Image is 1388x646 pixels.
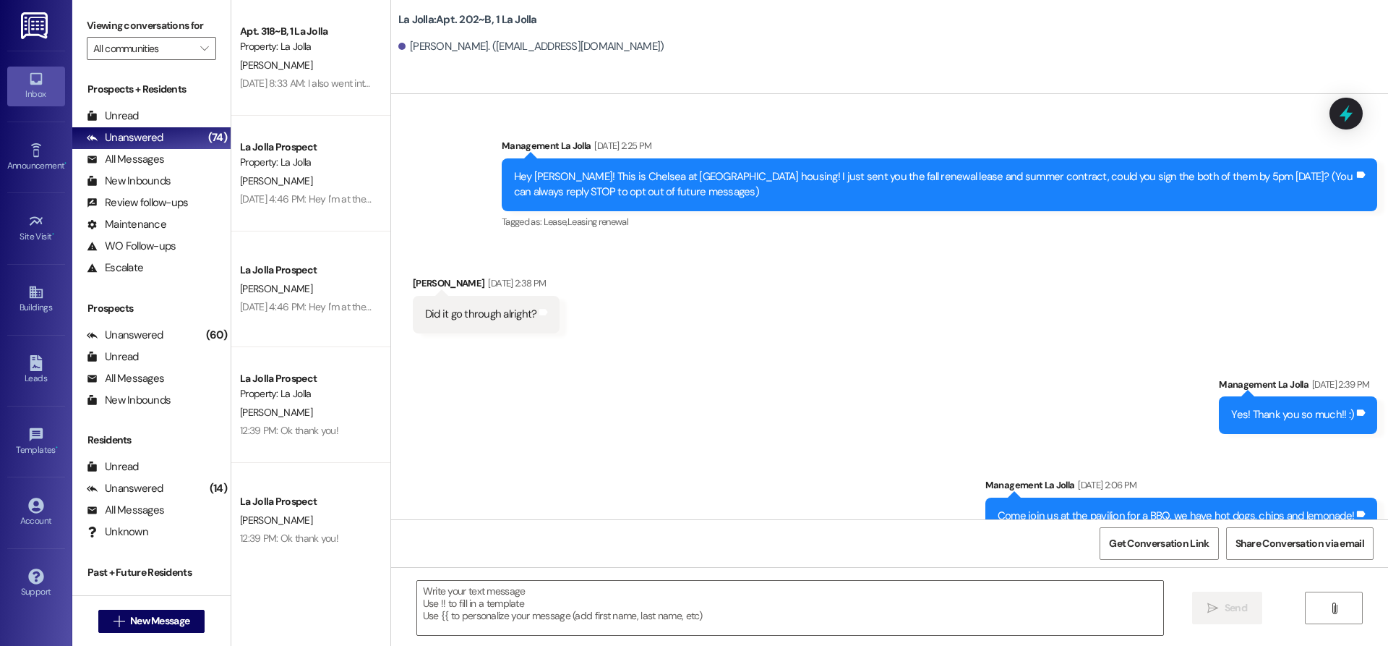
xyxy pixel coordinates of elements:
[398,39,664,54] div: [PERSON_NAME]. ([EMAIL_ADDRESS][DOMAIN_NAME])
[240,192,533,205] div: [DATE] 4:46 PM: Hey I'm at the office, but it's locked. Are you still there?
[240,59,312,72] span: [PERSON_NAME]
[1226,527,1374,560] button: Share Conversation via email
[93,37,193,60] input: All communities
[240,300,533,313] div: [DATE] 4:46 PM: Hey I'm at the office, but it's locked. Are you still there?
[544,216,567,228] span: Lease ,
[240,406,312,419] span: [PERSON_NAME]
[72,301,231,316] div: Prospects
[1109,536,1209,551] span: Get Conversation Link
[7,422,65,462] a: Templates •
[240,155,374,170] div: Property: La Jolla
[72,82,231,97] div: Prospects + Residents
[425,307,537,322] div: Did it go through alright?
[240,24,374,39] div: Apt. 318~B, 1 La Jolla
[87,14,216,37] label: Viewing conversations for
[87,524,148,540] div: Unknown
[502,211,1377,232] div: Tagged as:
[985,477,1377,498] div: Management La Jolla
[87,217,166,232] div: Maintenance
[72,565,231,580] div: Past + Future Residents
[113,616,124,627] i: 
[130,613,189,629] span: New Message
[1329,603,1340,614] i: 
[72,433,231,448] div: Residents
[87,503,164,518] div: All Messages
[998,509,1354,524] div: Come join us at the pavilion for a BBQ, we have hot dogs, chips and lemonade!
[7,67,65,106] a: Inbox
[240,514,312,527] span: [PERSON_NAME]
[567,216,628,228] span: Leasing renewal
[413,276,560,296] div: [PERSON_NAME]
[87,349,139,365] div: Unread
[1100,527,1218,560] button: Get Conversation Link
[87,459,139,475] div: Unread
[87,393,171,408] div: New Inbounds
[240,532,338,545] div: 12:39 PM: Ok thank you!
[1207,603,1218,614] i: 
[1308,377,1370,392] div: [DATE] 2:39 PM
[206,477,231,500] div: (14)
[52,229,54,239] span: •
[240,39,374,54] div: Property: La Jolla
[502,138,1377,158] div: Management La Jolla
[240,386,374,401] div: Property: La Jolla
[87,109,139,124] div: Unread
[87,328,163,343] div: Unanswered
[87,481,163,496] div: Unanswered
[240,77,665,90] div: [DATE] 8:33 AM: I also went into the office after this to make sure it was canceled and they said...
[7,493,65,532] a: Account
[398,12,537,27] b: La Jolla: Apt. 202~B, 1 La Jolla
[87,591,174,606] div: Past Residents
[240,371,374,386] div: La Jolla Prospect
[87,130,163,145] div: Unanswered
[87,195,188,211] div: Review follow-ups
[240,494,374,509] div: La Jolla Prospect
[7,351,65,390] a: Leads
[21,12,51,39] img: ResiDesk Logo
[98,610,205,633] button: New Message
[202,324,231,347] div: (60)
[240,140,374,155] div: La Jolla Prospect
[1235,536,1364,551] span: Share Conversation via email
[240,263,374,278] div: La Jolla Prospect
[1074,477,1136,493] div: [DATE] 2:06 PM
[1231,407,1354,422] div: Yes! Thank you so much!! :)
[1192,592,1262,624] button: Send
[87,152,164,167] div: All Messages
[484,276,546,291] div: [DATE] 2:38 PM
[240,424,338,437] div: 12:39 PM: Ok thank you!
[56,443,58,453] span: •
[87,239,176,254] div: WO Follow-ups
[7,280,65,319] a: Buildings
[514,169,1354,200] div: Hey [PERSON_NAME]! This is Chelsea at [GEOGRAPHIC_DATA] housing! I just sent you the fall renewal...
[87,371,164,386] div: All Messages
[240,174,312,187] span: [PERSON_NAME]
[1225,600,1247,616] span: Send
[87,260,143,276] div: Escalate
[64,158,67,169] span: •
[7,209,65,248] a: Site Visit •
[591,138,651,153] div: [DATE] 2:25 PM
[200,43,208,54] i: 
[87,174,171,189] div: New Inbounds
[205,127,231,149] div: (74)
[1219,377,1377,397] div: Management La Jolla
[7,564,65,603] a: Support
[240,282,312,295] span: [PERSON_NAME]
